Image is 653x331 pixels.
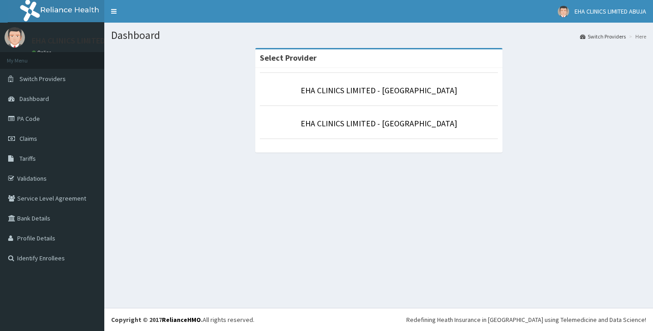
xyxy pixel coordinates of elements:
[104,308,653,331] footer: All rights reserved.
[19,75,66,83] span: Switch Providers
[19,95,49,103] span: Dashboard
[580,33,626,40] a: Switch Providers
[19,134,37,143] span: Claims
[19,154,36,163] span: Tariffs
[627,33,646,40] li: Here
[301,85,457,96] a: EHA CLINICS LIMITED - [GEOGRAPHIC_DATA]
[406,315,646,324] div: Redefining Heath Insurance in [GEOGRAPHIC_DATA] using Telemedicine and Data Science!
[32,49,54,56] a: Online
[5,27,25,48] img: User Image
[558,6,569,17] img: User Image
[260,53,317,63] strong: Select Provider
[162,316,201,324] a: RelianceHMO
[32,37,130,45] p: EHA CLINICS LIMITED ABUJA
[575,7,646,15] span: EHA CLINICS LIMITED ABUJA
[301,118,457,129] a: EHA CLINICS LIMITED - [GEOGRAPHIC_DATA]
[111,316,203,324] strong: Copyright © 2017 .
[111,29,646,41] h1: Dashboard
